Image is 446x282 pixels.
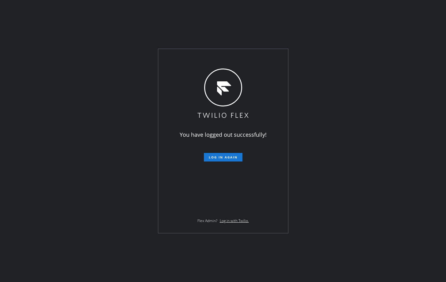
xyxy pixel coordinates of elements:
[180,131,267,138] span: You have logged out successfully!
[204,153,242,161] button: Log in again
[220,218,249,223] a: Log in with Twilio.
[209,155,238,159] span: Log in again
[197,218,217,223] span: Flex Admin?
